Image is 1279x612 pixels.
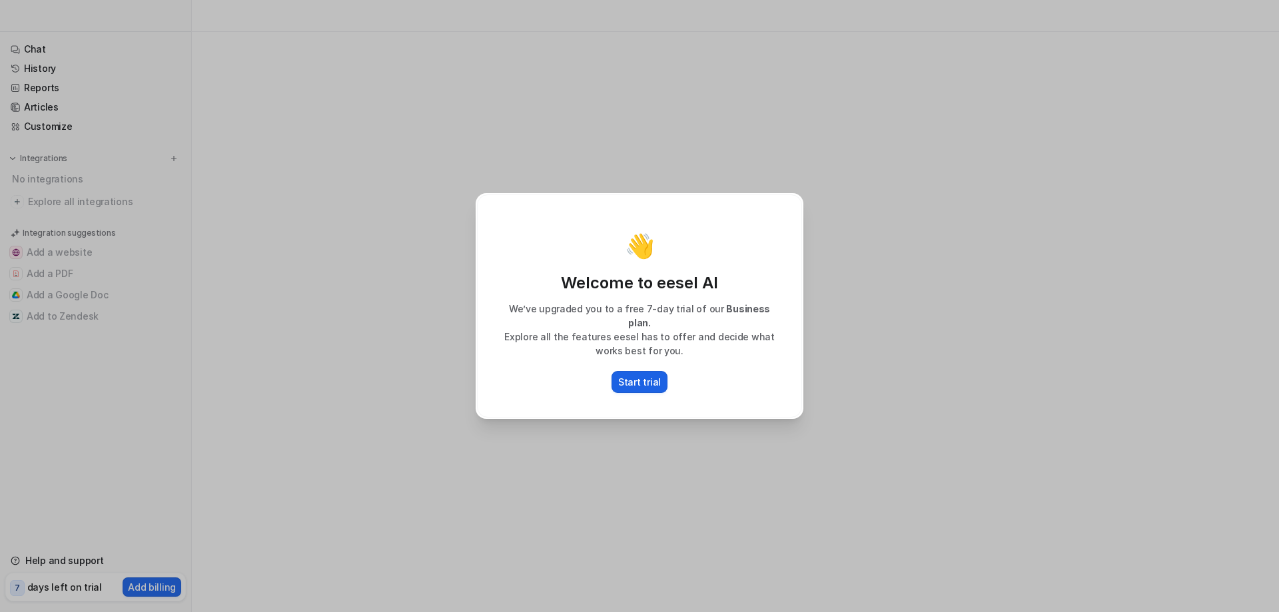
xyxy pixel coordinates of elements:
[491,272,788,294] p: Welcome to eesel AI
[625,232,655,259] p: 👋
[491,330,788,358] p: Explore all the features eesel has to offer and decide what works best for you.
[491,302,788,330] p: We’ve upgraded you to a free 7-day trial of our
[618,375,661,389] p: Start trial
[612,371,667,393] button: Start trial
